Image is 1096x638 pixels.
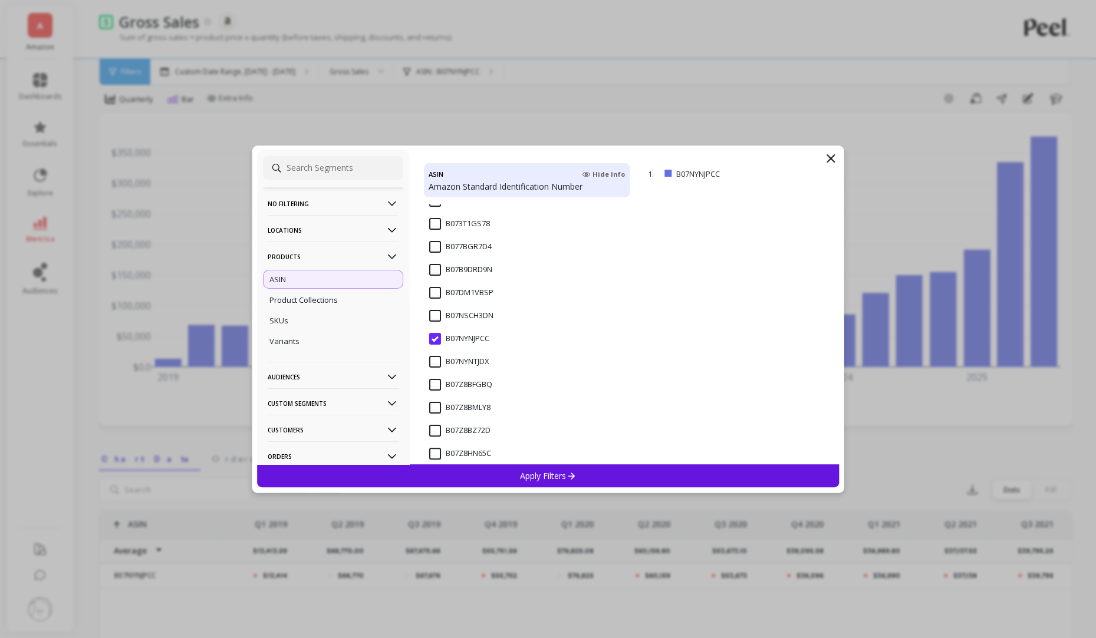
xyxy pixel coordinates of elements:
h4: ASIN [429,168,443,181]
span: B07B9DRD9N [429,264,492,276]
p: Locations [268,215,399,245]
span: B07Z8BFGBQ [429,379,492,391]
p: Amazon Standard Identification Number [429,181,625,193]
p: Products [268,242,399,272]
p: ASIN [269,274,286,285]
span: Hide Info [582,170,625,179]
span: Select All [429,195,478,207]
p: Custom Segments [268,388,399,418]
span: B073T1GS78 [429,218,490,230]
span: B077BGR7D4 [429,241,492,253]
p: Customers [268,415,399,445]
p: SKUs [269,315,288,326]
p: Apply Filters [520,470,576,481]
p: Audiences [268,362,399,392]
span: B07DM1VBSP [429,287,493,299]
p: Variants [269,336,299,346]
p: 1. [648,168,660,179]
p: No filtering [268,189,399,219]
span: B07NYNJPCC [429,333,489,345]
p: Product Collections [269,295,338,305]
span: B07Z8BMLY8 [429,402,491,414]
p: Orders [268,441,399,471]
input: Search Segments [263,156,403,180]
span: B07Z8BZ72D [429,425,491,437]
span: B07NYNTJDX [429,356,489,368]
span: B07NSCH3DN [429,310,493,322]
p: B07NYNJPCC [676,168,776,179]
span: B07Z8HN65C [429,448,491,460]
